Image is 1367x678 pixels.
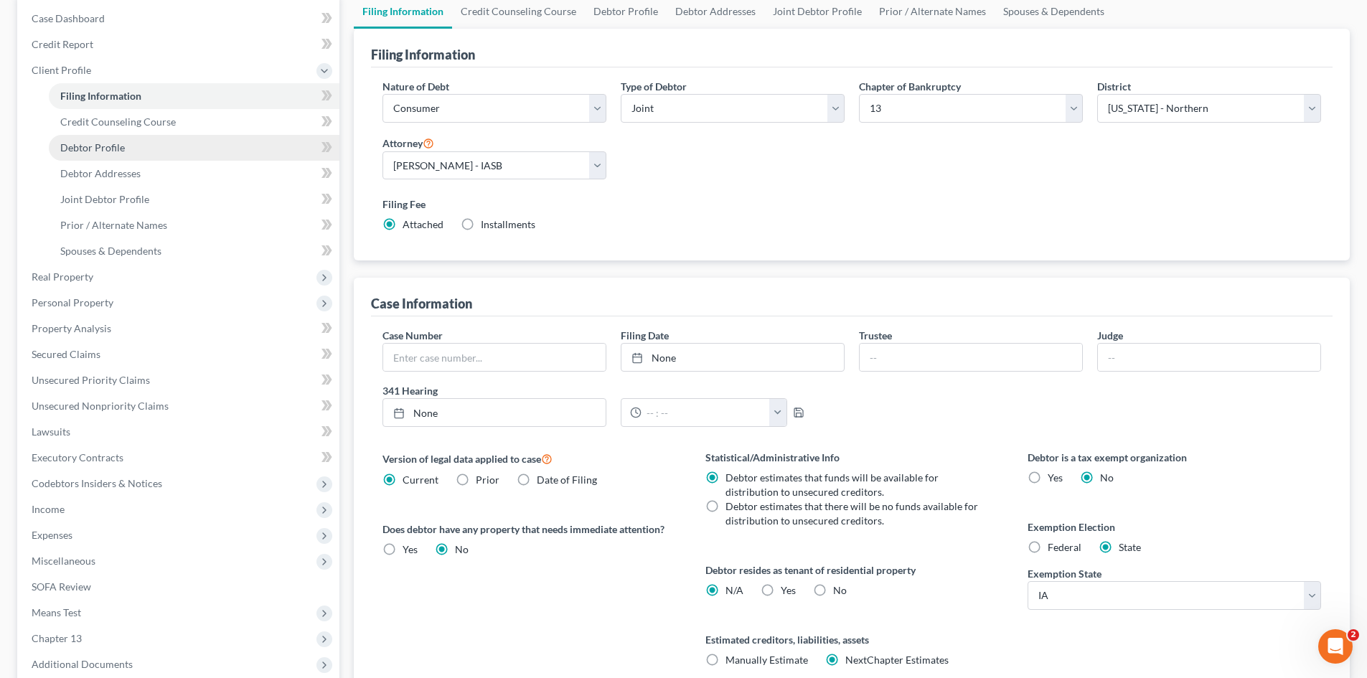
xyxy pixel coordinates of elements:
[860,344,1082,371] input: --
[32,529,72,541] span: Expenses
[32,322,111,334] span: Property Analysis
[60,193,149,205] span: Joint Debtor Profile
[60,245,161,257] span: Spouses & Dependents
[642,399,770,426] input: -- : --
[1119,541,1141,553] span: State
[32,270,93,283] span: Real Property
[32,400,169,412] span: Unsecured Nonpriority Claims
[20,32,339,57] a: Credit Report
[621,79,687,94] label: Type of Debtor
[20,445,339,471] a: Executory Contracts
[20,6,339,32] a: Case Dashboard
[60,219,167,231] span: Prior / Alternate Names
[49,135,339,161] a: Debtor Profile
[1048,471,1063,484] span: Yes
[32,374,150,386] span: Unsecured Priority Claims
[371,295,472,312] div: Case Information
[1028,519,1321,535] label: Exemption Election
[60,141,125,154] span: Debtor Profile
[20,419,339,445] a: Lawsuits
[1097,79,1131,94] label: District
[859,79,961,94] label: Chapter of Bankruptcy
[1028,450,1321,465] label: Debtor is a tax exempt organization
[32,503,65,515] span: Income
[32,348,100,360] span: Secured Claims
[32,580,91,593] span: SOFA Review
[49,83,339,109] a: Filing Information
[382,450,676,467] label: Version of legal data applied to case
[725,471,939,498] span: Debtor estimates that funds will be available for distribution to unsecured creditors.
[1318,629,1353,664] iframe: Intercom live chat
[455,543,469,555] span: No
[725,584,743,596] span: N/A
[383,344,606,371] input: Enter case number...
[383,399,606,426] a: None
[476,474,499,486] span: Prior
[481,218,535,230] span: Installments
[32,425,70,438] span: Lawsuits
[49,238,339,264] a: Spouses & Dependents
[49,187,339,212] a: Joint Debtor Profile
[1098,344,1320,371] input: --
[382,197,1321,212] label: Filing Fee
[32,64,91,76] span: Client Profile
[32,12,105,24] span: Case Dashboard
[371,46,475,63] div: Filing Information
[32,658,133,670] span: Additional Documents
[382,79,449,94] label: Nature of Debt
[382,328,443,343] label: Case Number
[375,383,852,398] label: 341 Hearing
[20,367,339,393] a: Unsecured Priority Claims
[725,500,978,527] span: Debtor estimates that there will be no funds available for distribution to unsecured creditors.
[725,654,808,666] span: Manually Estimate
[20,342,339,367] a: Secured Claims
[781,584,796,596] span: Yes
[1348,629,1359,641] span: 2
[403,474,438,486] span: Current
[60,90,141,102] span: Filing Information
[403,218,443,230] span: Attached
[382,134,434,151] label: Attorney
[20,574,339,600] a: SOFA Review
[32,477,162,489] span: Codebtors Insiders & Notices
[705,632,999,647] label: Estimated creditors, liabilities, assets
[49,161,339,187] a: Debtor Addresses
[845,654,949,666] span: NextChapter Estimates
[1100,471,1114,484] span: No
[32,451,123,463] span: Executory Contracts
[833,584,847,596] span: No
[1048,541,1081,553] span: Federal
[1097,328,1123,343] label: Judge
[32,38,93,50] span: Credit Report
[32,632,82,644] span: Chapter 13
[382,522,676,537] label: Does debtor have any property that needs immediate attention?
[32,296,113,309] span: Personal Property
[621,344,844,371] a: None
[32,606,81,618] span: Means Test
[32,555,95,567] span: Miscellaneous
[60,116,176,128] span: Credit Counseling Course
[20,393,339,419] a: Unsecured Nonpriority Claims
[1028,566,1101,581] label: Exemption State
[49,109,339,135] a: Credit Counseling Course
[705,562,999,578] label: Debtor resides as tenant of residential property
[403,543,418,555] span: Yes
[49,212,339,238] a: Prior / Alternate Names
[705,450,999,465] label: Statistical/Administrative Info
[60,167,141,179] span: Debtor Addresses
[859,328,892,343] label: Trustee
[20,316,339,342] a: Property Analysis
[537,474,597,486] span: Date of Filing
[621,328,669,343] label: Filing Date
